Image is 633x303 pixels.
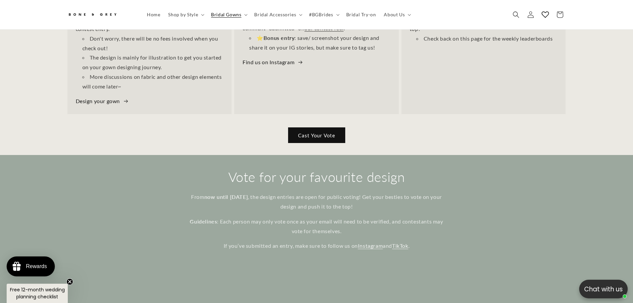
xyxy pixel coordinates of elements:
a: TikTok [392,242,408,249]
p: From , the design entries are open for public voting! Get your besties to vote on your design and... [187,192,446,212]
span: #BGBrides [309,12,333,18]
h2: Vote for your favourite design [187,168,446,186]
summary: Search [509,7,523,22]
li: More discussions on fabric and other design elements will come later~ [82,72,224,91]
summary: Bridal Accessories [250,8,305,22]
p: : Each person may only vote once as your email will need to be verified, and contestants may vote... [187,217,446,236]
div: Rewards [26,263,47,269]
a: Cast Your Vote [288,127,345,143]
summary: Bridal Gowns [207,8,250,22]
a: Home [143,8,164,22]
span: Free 12-month wedding planning checklist [10,286,65,300]
span: Shop by Style [168,12,198,18]
button: Close teaser [66,278,73,285]
li: Check back on this page for the weekly leaderboards [416,34,558,44]
li: Don't worry, there will be no fees involved when you check out! [82,34,224,53]
span: Home [147,12,160,18]
a: Find us on Instagram [243,58,303,67]
p: If you’ve submitted an entry, make sure to follow us on and . [187,241,446,251]
li: The design is mainly for illustration to get you started on your gown designing journey. [82,53,224,72]
a: Design your gown [76,96,129,106]
a: Bridal Try-on [342,8,380,22]
a: Instagram [358,242,383,249]
span: About Us [384,12,405,18]
span: Bridal Accessories [254,12,296,18]
img: Bone and Grey Bridal [67,9,117,20]
strong: now until [DATE] [204,194,248,200]
a: Bone and Grey Bridal [65,7,136,23]
strong: Bonus entry [264,35,295,41]
summary: Shop by Style [164,8,207,22]
span: Bridal Gowns [211,12,241,18]
summary: #BGBrides [305,8,342,22]
div: Free 12-month wedding planning checklistClose teaser [7,284,68,303]
strong: Guidelines [190,218,217,225]
summary: About Us [380,8,414,22]
button: Open chatbox [579,280,628,298]
p: Chat with us [579,284,628,294]
span: Bridal Try-on [346,12,376,18]
li: ⭐ : save/ screenshot your design and share it on your IG stories, but make sure to tag us! [249,33,390,53]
